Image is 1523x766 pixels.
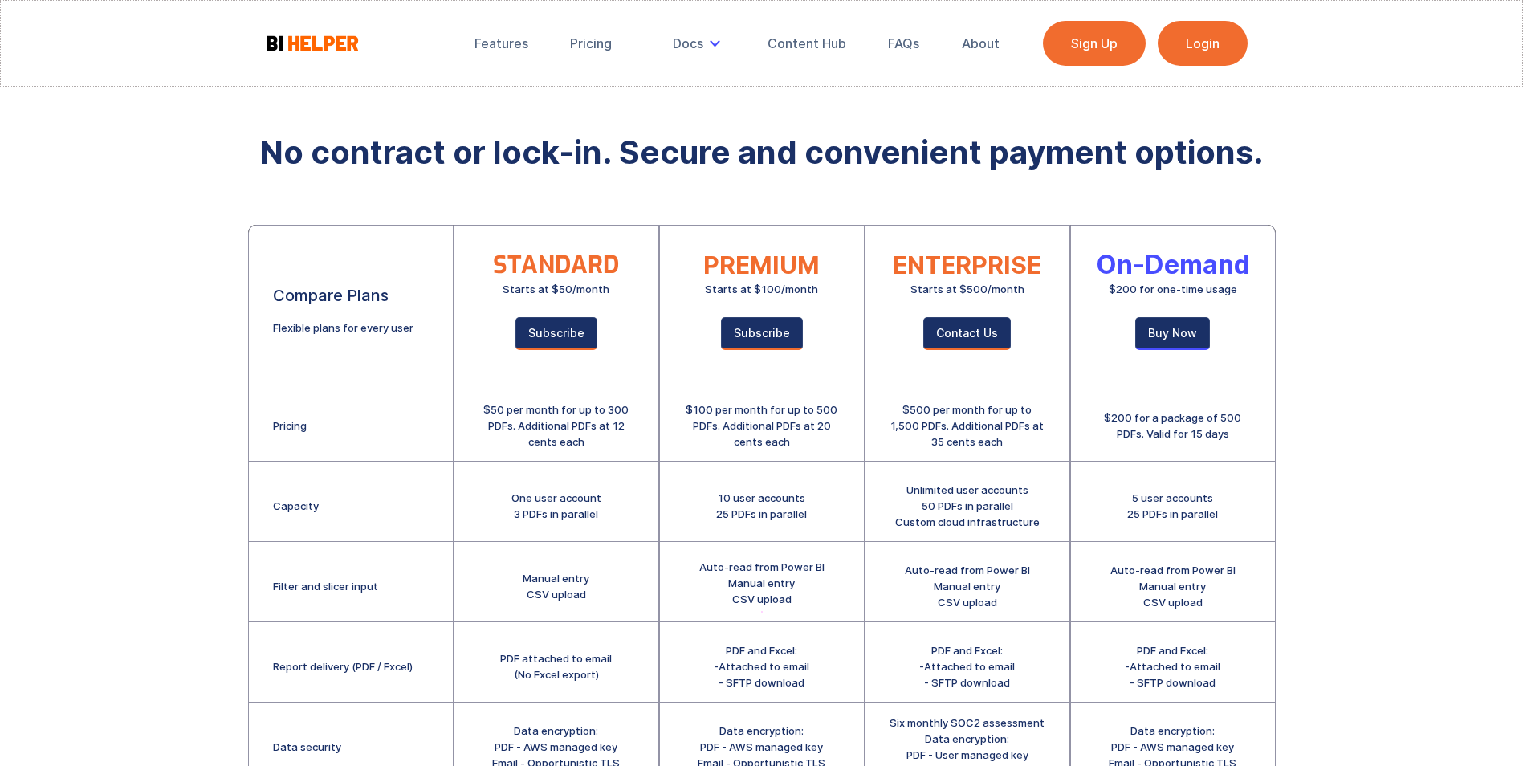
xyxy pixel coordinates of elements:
[951,26,1011,61] a: About
[273,320,413,336] div: Flexible plans for every user
[1095,409,1251,442] div: $200 for a package of 500 PDFs. Valid for 15 days
[1096,257,1250,273] div: On-Demand
[273,287,389,304] div: Compare Plans
[962,35,1000,51] div: About
[705,281,818,297] div: Starts at $100/month
[515,317,597,350] a: Subscribe
[910,281,1024,297] div: Starts at $500/month
[1127,490,1218,522] div: 5 user accounts 25 PDFs in parallel
[273,578,378,594] div: Filter and slicer input
[259,132,1264,172] strong: No contract or lock-in. Secure and convenient payment options.
[1109,281,1237,297] div: $200 for one-time usage
[570,35,612,51] div: Pricing
[662,26,737,61] div: Docs
[714,642,809,691] div: PDF and Excel: -Attached to email - SFTP download
[1043,21,1146,66] a: Sign Up
[559,26,623,61] a: Pricing
[478,401,634,450] div: $50 per month for up to 300 PDFs. Additional PDFs at 12 cents each
[523,570,589,602] div: Manual entry CSV upload
[474,35,528,51] div: Features
[768,35,846,51] div: Content Hub
[1110,562,1236,610] div: Auto-read from Power BI Manual entry CSV upload
[684,401,840,450] div: $100 per month for up to 500 PDFs. Additional PDFs at 20 cents each
[893,257,1041,273] div: ENTERPRISE
[756,26,857,61] a: Content Hub
[919,642,1015,691] div: PDF and Excel: -Attached to email - SFTP download
[890,401,1045,450] div: $500 per month for up to 1,500 PDFs. Additional PDFs at 35 cents each
[699,559,825,607] div: Auto-read from Power BI Manual entry CSV upload
[503,281,609,297] div: Starts at $50/month
[273,658,413,674] div: Report delivery (PDF / Excel)
[721,317,803,350] a: Subscribe
[500,650,612,682] div: PDF attached to email (No Excel export)
[716,490,807,522] div: 10 user accounts 25 PDFs in parallel
[511,490,601,522] div: One user account 3 PDFs in parallel
[673,35,703,51] div: Docs
[463,26,540,61] a: Features
[1135,317,1210,350] a: Buy Now
[273,498,319,514] div: Capacity
[905,562,1030,610] div: Auto-read from Power BI Manual entry CSV upload
[877,26,930,61] a: FAQs
[703,257,820,273] div: PREMIUM
[1125,642,1220,691] div: PDF and Excel: -Attached to email - SFTP download
[888,35,919,51] div: FAQs
[1158,21,1248,66] a: Login
[895,482,1040,530] div: Unlimited user accounts 50 PDFs in parallel Custom cloud infrastructure
[923,317,1011,350] a: Contact Us
[273,418,307,434] div: Pricing
[273,739,341,755] div: Data security
[493,257,619,273] div: STANDARD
